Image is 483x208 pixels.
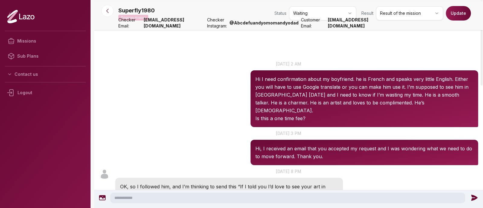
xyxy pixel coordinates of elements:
[255,114,473,122] p: Is this a one time fee?
[328,17,389,29] strong: [EMAIL_ADDRESS][DOMAIN_NAME]
[118,6,155,15] p: Superfly1980
[207,17,227,29] span: Checker Instagram:
[5,49,86,64] a: Sub Plans
[118,15,148,21] p: Ongoing mission
[5,34,86,49] a: Missions
[229,20,299,26] strong: @ Abcdefuandyomomandyodad
[5,69,86,80] button: Contact us
[361,10,373,16] span: Result
[94,130,483,136] p: [DATE] 3 pm
[120,183,338,198] p: OK, so I followed him, and I’m thinking to send this “If I told you I’d love to see your art in p...
[446,6,471,21] button: Update
[118,17,141,29] span: Checker Email:
[301,17,325,29] span: Customer Email:
[255,145,473,160] p: Hi, I received an email that you accepted my request and I was wondering what we need to do to mo...
[94,61,483,67] p: [DATE] 2 am
[94,168,483,174] p: [DATE] 8 pm
[255,75,473,114] p: Hi I need confirmation about my boyfriend. he is French and speaks very little English. Either yo...
[274,10,286,16] span: Status
[144,17,205,29] strong: [EMAIL_ADDRESS][DOMAIN_NAME]
[5,85,86,101] div: Logout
